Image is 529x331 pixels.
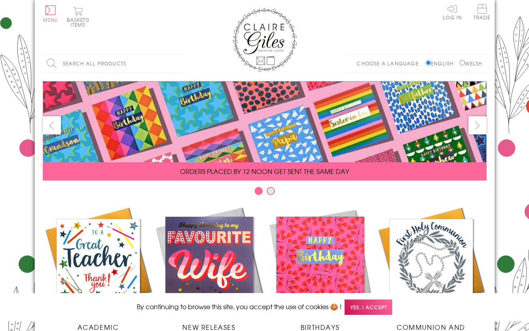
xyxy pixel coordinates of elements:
a: Trade [474,4,491,21]
button: Carousel Page 1 (Current Slide) [255,187,263,195]
input: English [426,60,431,65]
span: Trade [474,4,491,20]
div: Carousel Pagination [43,186,487,199]
button: Basket0 items [67,6,89,27]
label: Welsh [460,60,483,67]
a: Log In [443,4,462,20]
button: prev [43,116,61,134]
img: Claire Giles Greetings Cards [232,8,297,72]
span: ORDERS PLACED BY 12 NOON GET SENT THE SAME DAY [180,166,349,176]
input: Search [176,54,184,73]
button: next [468,116,487,134]
button: Carousel Page 2 [267,187,275,195]
span: Yes, I accept [345,300,392,315]
span: Menu [43,16,59,23]
p: Choose a language: [357,60,424,67]
input: Search all products [43,54,184,73]
input: Welsh [460,60,465,65]
button: Menu [43,5,59,22]
label: English [426,60,458,67]
span: 0 items [71,16,89,28]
